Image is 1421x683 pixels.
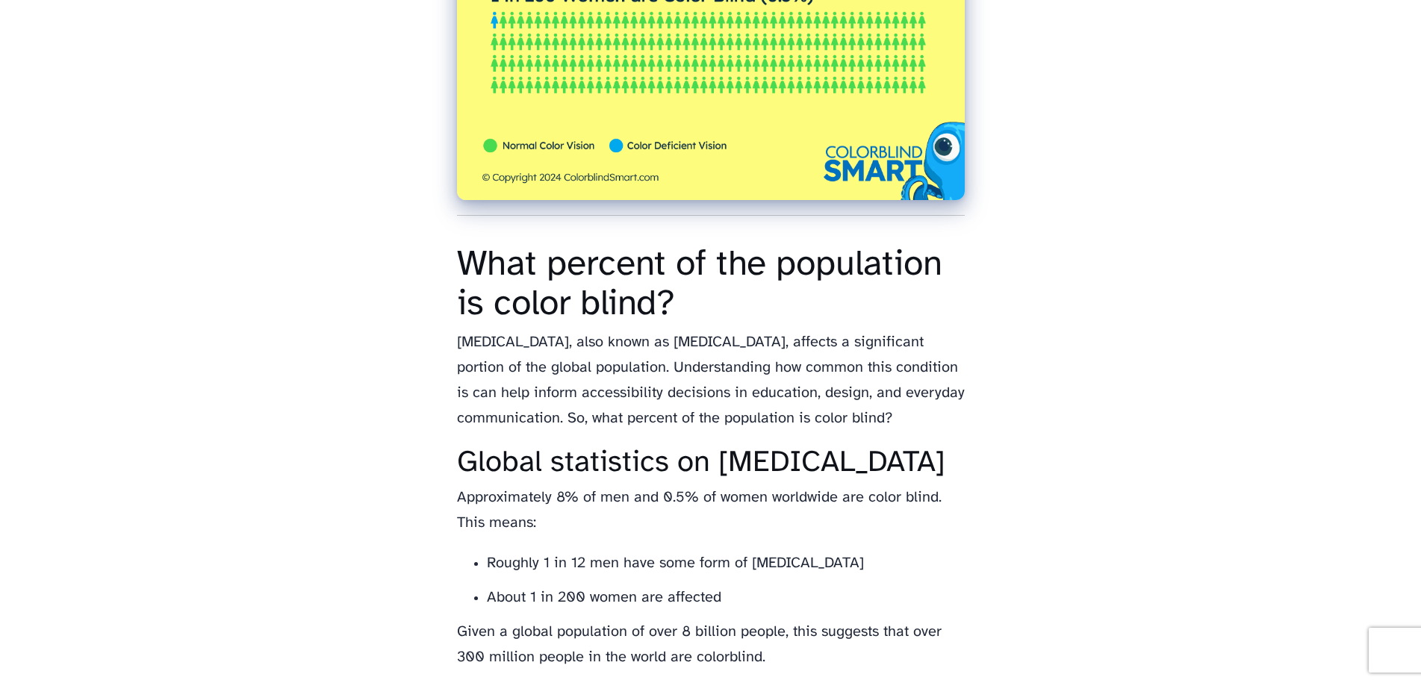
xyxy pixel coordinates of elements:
[457,485,965,536] p: Approximately 8% of men and 0.5% of women worldwide are color blind. This means:
[487,551,965,576] li: Roughly 1 in 12 men have some form of [MEDICAL_DATA]
[457,246,965,325] h1: What percent of the population is color blind?
[457,620,965,670] p: Given a global population of over 8 billion people, this suggests that over 300 million people in...
[457,330,965,431] p: [MEDICAL_DATA], also known as [MEDICAL_DATA], affects a significant portion of the global populat...
[457,446,965,479] h2: Global statistics on [MEDICAL_DATA]
[487,585,965,611] li: About 1 in 200 women are affected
